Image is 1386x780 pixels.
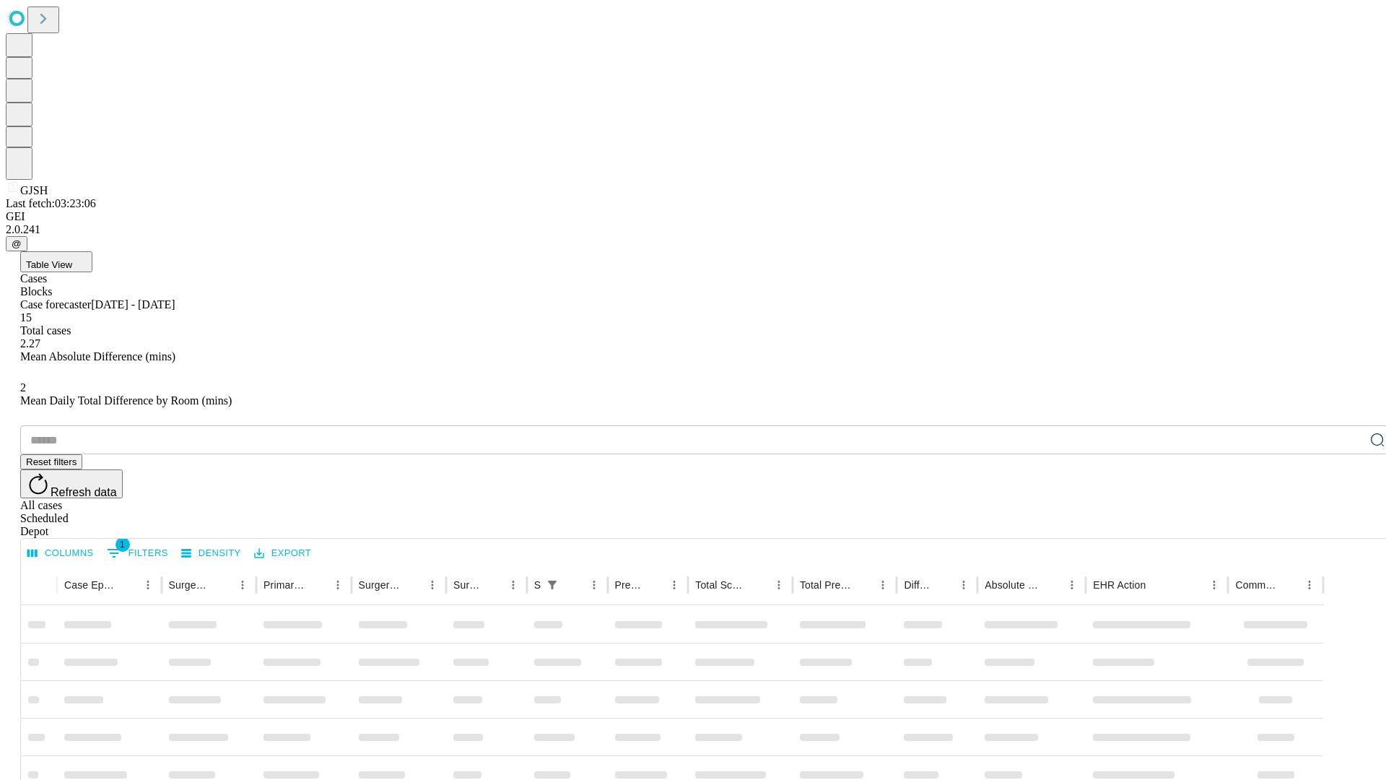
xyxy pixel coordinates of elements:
div: Difference [904,579,932,591]
span: 2 [20,381,26,394]
div: Comments [1235,579,1277,591]
button: Sort [483,575,503,595]
button: Export [250,542,315,565]
span: Mean Absolute Difference (mins) [20,350,175,363]
button: Menu [328,575,348,595]
button: Sort [1279,575,1299,595]
button: Refresh data [20,469,123,498]
span: [DATE] - [DATE] [91,298,175,311]
div: Scheduled In Room Duration [534,579,541,591]
div: Surgery Date [453,579,481,591]
span: GJSH [20,184,48,196]
button: Show filters [103,542,172,565]
span: Mean Daily Total Difference by Room (mins) [20,394,232,407]
span: @ [12,238,22,249]
button: Sort [564,575,584,595]
div: EHR Action [1093,579,1146,591]
button: Sort [118,575,138,595]
button: Sort [1042,575,1062,595]
span: Last fetch: 03:23:06 [6,197,96,209]
span: Table View [26,259,72,270]
div: Absolute Difference [985,579,1040,591]
button: Menu [1299,575,1320,595]
button: Menu [664,575,684,595]
div: 1 active filter [542,575,562,595]
button: Menu [232,575,253,595]
button: Sort [308,575,328,595]
button: Menu [503,575,523,595]
span: Total cases [20,324,71,337]
button: Menu [584,575,604,595]
button: Menu [1204,575,1224,595]
button: Sort [212,575,232,595]
button: Table View [20,251,92,272]
button: Select columns [24,542,97,565]
div: Total Scheduled Duration [695,579,747,591]
span: Reset filters [26,456,77,467]
div: Predicted In Room Duration [615,579,643,591]
button: Menu [422,575,443,595]
button: Sort [1147,575,1167,595]
div: Case Epic Id [64,579,116,591]
div: Total Predicted Duration [800,579,852,591]
button: Show filters [542,575,562,595]
button: Sort [933,575,954,595]
span: 15 [20,311,32,324]
button: Sort [644,575,664,595]
button: @ [6,236,27,251]
div: GEI [6,210,1380,223]
button: Menu [954,575,974,595]
span: Case forecaster [20,298,91,311]
button: Menu [769,575,789,595]
button: Menu [138,575,158,595]
span: Refresh data [51,486,117,498]
span: 1 [115,537,130,552]
div: 2.0.241 [6,223,1380,236]
span: 2.27 [20,337,40,350]
button: Sort [853,575,873,595]
button: Sort [402,575,422,595]
button: Menu [873,575,893,595]
button: Reset filters [20,454,82,469]
div: Surgery Name [359,579,401,591]
button: Sort [749,575,769,595]
div: Primary Service [263,579,305,591]
div: Surgeon Name [169,579,211,591]
button: Density [178,542,245,565]
button: Menu [1062,575,1082,595]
